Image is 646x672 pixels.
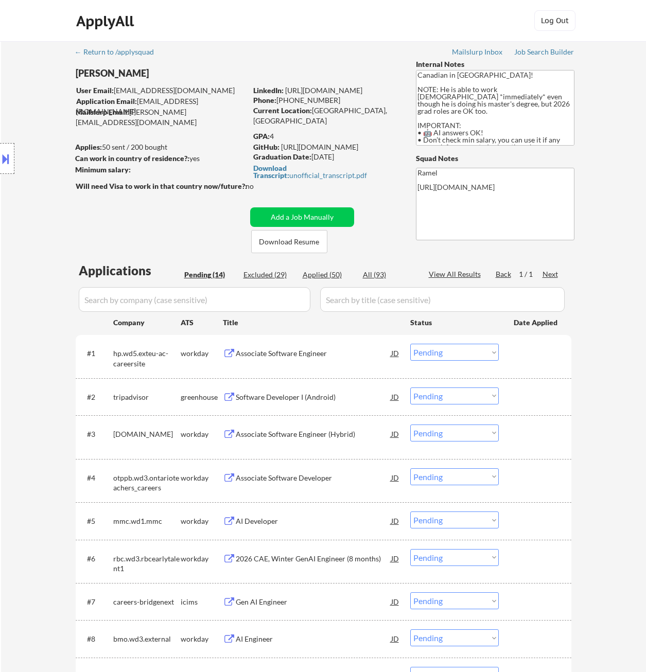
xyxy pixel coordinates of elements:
[253,105,399,126] div: [GEOGRAPHIC_DATA], [GEOGRAPHIC_DATA]
[236,554,391,564] div: 2026 CAE, Winter GenAI Engineer (8 months)
[113,554,181,574] div: rbc.wd3.rbcearlytalent1
[113,348,181,368] div: hp.wd5.exteu-ac-careersite
[253,106,312,115] strong: Current Location:
[181,392,223,402] div: greenhouse
[253,143,280,151] strong: GitHub:
[390,511,400,530] div: JD
[79,287,310,312] input: Search by company (case sensitive)
[243,270,295,280] div: Excluded (29)
[113,392,181,402] div: tripadvisor
[251,230,327,253] button: Download Resume
[87,392,105,402] div: #2
[452,48,503,56] div: Mailslurp Inbox
[253,132,270,140] strong: GPA:
[181,516,223,526] div: workday
[253,86,284,95] strong: LinkedIn:
[390,468,400,487] div: JD
[543,269,559,279] div: Next
[113,317,181,328] div: Company
[390,592,400,611] div: JD
[87,634,105,644] div: #8
[113,516,181,526] div: mmc.wd1.mmc
[250,207,354,227] button: Add a Job Manually
[236,473,391,483] div: Associate Software Developer
[285,86,362,95] a: [URL][DOMAIN_NAME]
[236,348,391,359] div: Associate Software Engineer
[390,344,400,362] div: JD
[236,429,391,439] div: Associate Software Engineer (Hybrid)
[236,634,391,644] div: AI Engineer
[181,348,223,359] div: workday
[390,549,400,568] div: JD
[113,429,181,439] div: [DOMAIN_NAME]
[519,269,543,279] div: 1 / 1
[534,10,575,31] button: Log Out
[113,473,181,493] div: otppb.wd3.ontarioteachers_careers
[496,269,512,279] div: Back
[253,131,400,142] div: 4
[113,597,181,607] div: careers-bridgenext
[236,392,391,402] div: Software Developer I (Android)
[253,164,289,180] strong: Download Transcript:
[181,473,223,483] div: workday
[303,270,354,280] div: Applied (50)
[87,473,105,483] div: #4
[87,429,105,439] div: #3
[390,387,400,406] div: JD
[76,12,137,30] div: ApplyAll
[514,48,574,56] div: Job Search Builder
[79,264,181,277] div: Applications
[223,317,400,328] div: Title
[514,48,574,58] a: Job Search Builder
[246,181,275,191] div: no
[87,348,105,359] div: #1
[253,95,399,105] div: [PHONE_NUMBER]
[253,164,396,179] a: Download Transcript:unofficial_transcript.pdf
[363,270,414,280] div: All (93)
[416,153,574,164] div: Squad Notes
[87,597,105,607] div: #7
[281,143,358,151] a: [URL][DOMAIN_NAME]
[87,554,105,564] div: #6
[410,313,499,331] div: Status
[113,634,181,644] div: bmo.wd3.external
[253,152,399,162] div: [DATE]
[181,554,223,564] div: workday
[181,634,223,644] div: workday
[181,597,223,607] div: icims
[253,165,396,179] div: unofficial_transcript.pdf
[253,96,276,104] strong: Phone:
[390,425,400,443] div: JD
[429,269,484,279] div: View All Results
[87,516,105,526] div: #5
[320,287,565,312] input: Search by title (case sensitive)
[236,516,391,526] div: AI Developer
[390,629,400,648] div: JD
[253,152,311,161] strong: Graduation Date:
[514,317,559,328] div: Date Applied
[181,317,223,328] div: ATS
[416,59,574,69] div: Internal Notes
[75,48,164,58] a: ← Return to /applysquad
[236,597,391,607] div: Gen AI Engineer
[181,429,223,439] div: workday
[184,270,236,280] div: Pending (14)
[452,48,503,58] a: Mailslurp Inbox
[75,48,164,56] div: ← Return to /applysquad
